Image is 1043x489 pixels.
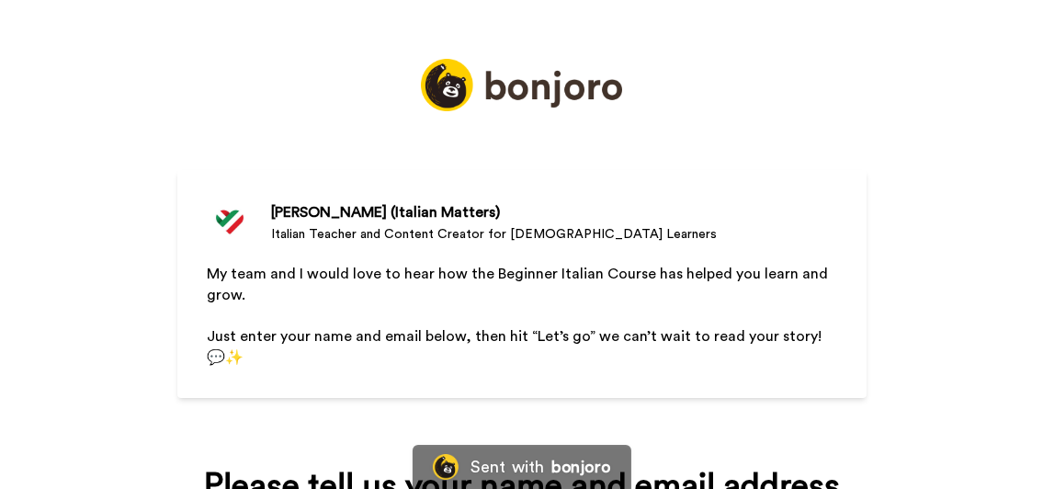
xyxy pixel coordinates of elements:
[432,454,458,480] img: Bonjoro Logo
[207,199,253,245] img: Italian Teacher and Content Creator for Italian Learners
[470,459,544,475] div: Sent with
[207,329,825,365] span: Just enter your name and email below, then hit “Let’s go” we can’t wait to read your story! 💬✨
[271,201,717,223] div: [PERSON_NAME] (Italian Matters)
[421,59,623,111] img: https://static.bonjoro.com/a7bb697905cb3ca95e0e515813105cbfb1f9ab5f/assets/images/logos/logo_full...
[207,267,832,302] span: My team and I would love to hear how the Beginner Italian Course has helped you learn and grow.
[551,459,610,475] div: bonjoro
[271,225,717,244] div: Italian Teacher and Content Creator for [DEMOGRAPHIC_DATA] Learners
[412,445,630,489] a: Bonjoro LogoSent withbonjoro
